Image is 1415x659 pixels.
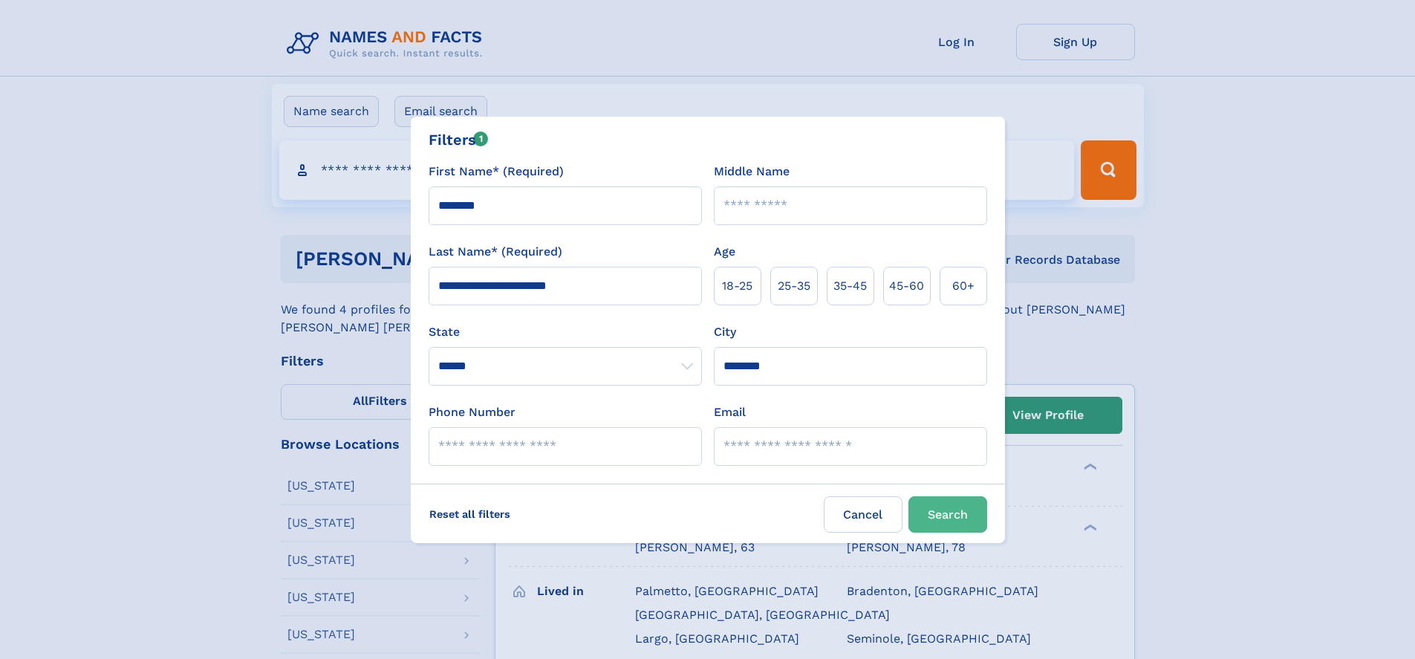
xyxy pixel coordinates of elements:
label: Cancel [824,496,902,533]
label: First Name* (Required) [429,163,564,181]
div: Filters [429,129,489,151]
label: Phone Number [429,403,515,421]
span: 45‑60 [889,277,924,295]
label: Middle Name [714,163,790,181]
button: Search [908,496,987,533]
span: 18‑25 [722,277,752,295]
span: 60+ [952,277,975,295]
label: Age [714,243,735,261]
label: Email [714,403,746,421]
label: City [714,323,736,341]
span: 25‑35 [778,277,810,295]
label: Last Name* (Required) [429,243,562,261]
span: 35‑45 [833,277,867,295]
label: Reset all filters [420,496,520,532]
label: State [429,323,702,341]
